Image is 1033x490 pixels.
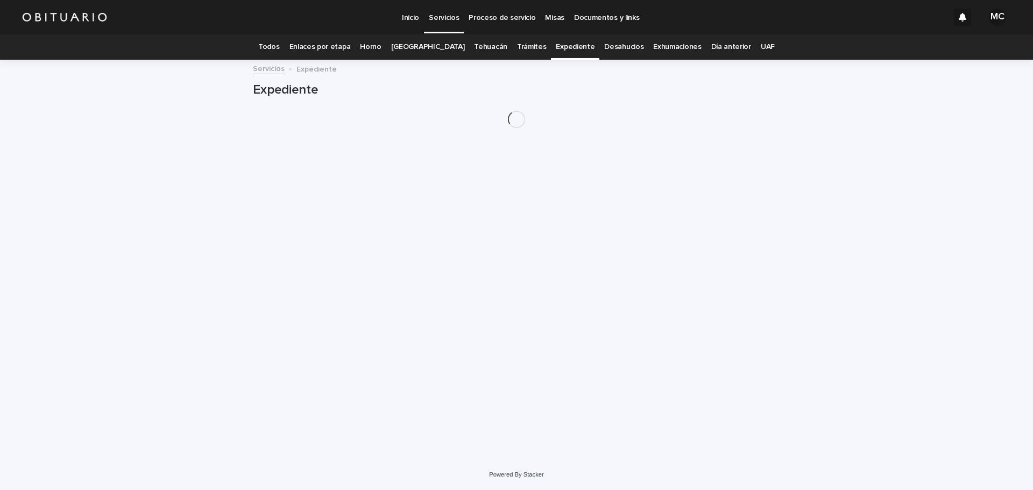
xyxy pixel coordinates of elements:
[391,34,465,60] a: [GEOGRAPHIC_DATA]
[761,34,775,60] a: UAF
[253,62,285,74] a: Servicios
[258,34,279,60] a: Todos
[711,34,751,60] a: Día anterior
[253,82,780,98] h1: Expediente
[517,34,547,60] a: Trámites
[489,471,543,478] a: Powered By Stacker
[474,34,507,60] a: Tehuacán
[604,34,643,60] a: Desahucios
[360,34,381,60] a: Horno
[296,62,337,74] p: Expediente
[22,6,108,28] img: HUM7g2VNRLqGMmR9WVqf
[289,34,351,60] a: Enlaces por etapa
[653,34,701,60] a: Exhumaciones
[989,9,1006,26] div: MC
[556,34,595,60] a: Expediente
